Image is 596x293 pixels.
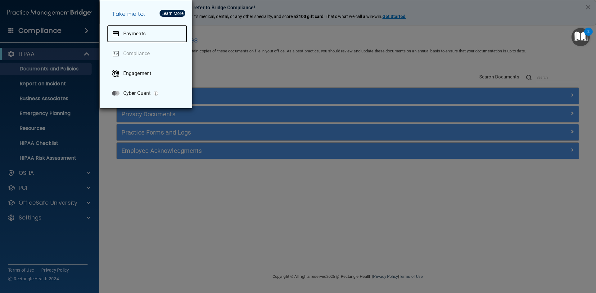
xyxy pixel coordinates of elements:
[107,45,187,62] a: Compliance
[107,65,187,82] a: Engagement
[107,85,187,102] a: Cyber Quant
[107,5,187,23] h5: Take me to:
[161,11,183,16] div: Learn More
[123,90,151,96] p: Cyber Quant
[587,32,589,40] div: 2
[123,31,146,37] p: Payments
[571,28,590,46] button: Open Resource Center, 2 new notifications
[107,25,187,42] a: Payments
[160,10,185,17] button: Learn More
[123,70,151,77] p: Engagement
